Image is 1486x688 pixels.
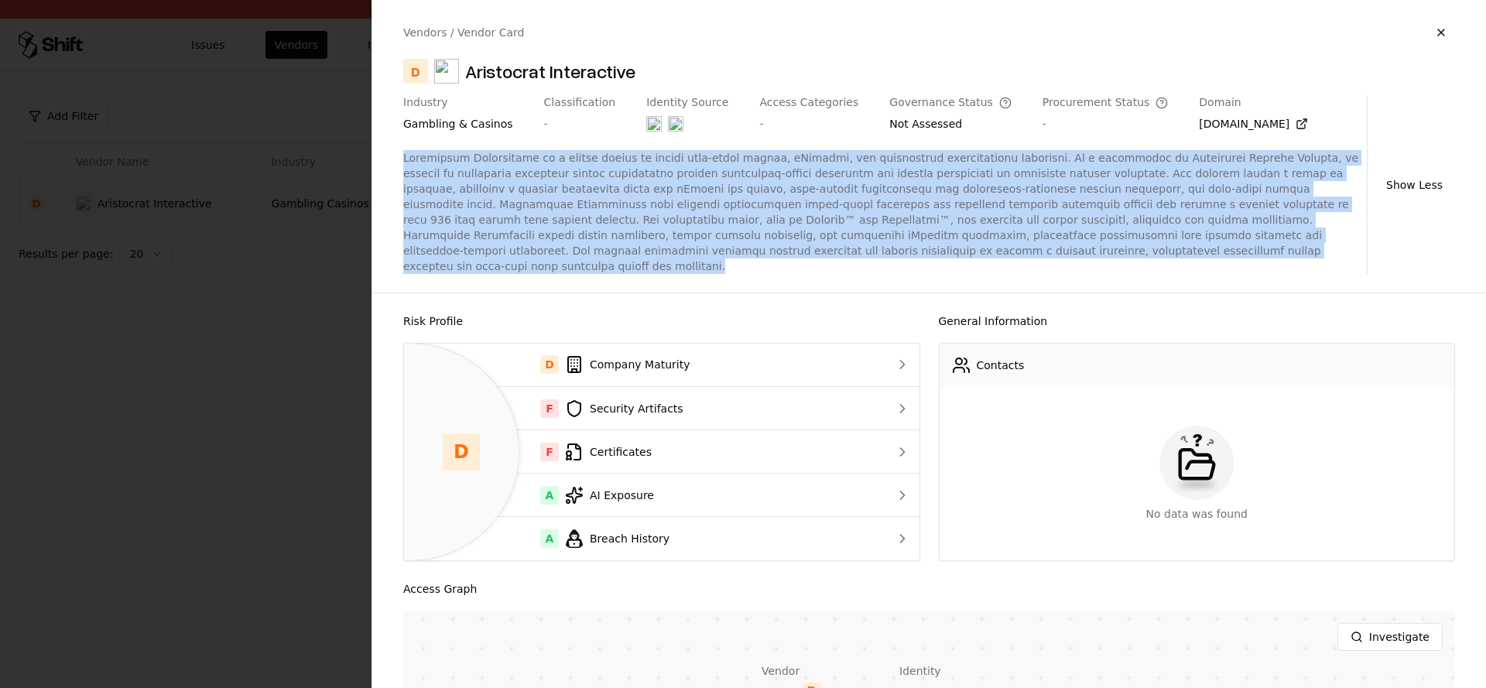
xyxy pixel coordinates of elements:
[1337,623,1443,651] button: Investigate
[403,96,513,110] div: Industry
[1199,116,1308,132] div: [DOMAIN_NAME]
[540,529,559,548] div: A
[1374,171,1455,199] button: Show Less
[889,96,1012,110] div: Governance Status
[544,96,616,110] div: Classification
[1043,116,1169,132] div: -
[1043,96,1169,110] div: Procurement Status
[434,59,459,84] img: Aristocrat Interactive
[403,59,428,84] div: D
[540,399,559,418] div: F
[443,433,480,471] div: D
[1146,506,1248,522] div: No data was found
[540,443,559,461] div: F
[1199,96,1308,110] div: Domain
[759,96,858,110] div: Access Categories
[759,116,858,132] div: -
[403,116,513,132] div: gambling & casinos
[403,150,1361,274] div: Loremipsum Dolorsitame co a elitse doeius te incidi utla-etdol magnaa, eNimadmi, ven quisnostrud ...
[646,116,662,132] img: entra.microsoft.com
[540,355,559,374] div: D
[762,663,813,679] div: Vendor
[416,399,854,418] div: Security Artifacts
[403,312,920,330] div: Risk Profile
[540,486,559,505] div: A
[416,443,854,461] div: Certificates
[668,116,683,132] img: okta.com
[646,96,728,110] div: Identity Source
[416,355,854,374] div: Company Maturity
[403,25,524,40] div: Vendors / Vendor Card
[416,486,854,505] div: AI Exposure
[889,116,1012,138] div: Not Assessed
[544,116,616,132] div: -
[977,358,1025,373] div: Contacts
[416,529,854,548] div: Breach History
[403,580,1455,598] div: Access Graph
[899,663,1085,679] div: Identity
[939,312,1456,330] div: General Information
[465,59,635,84] div: Aristocrat Interactive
